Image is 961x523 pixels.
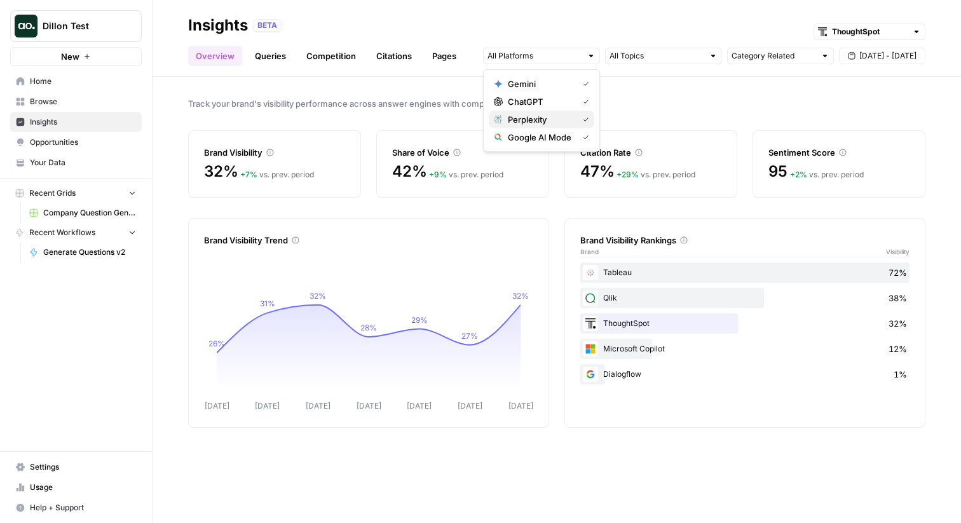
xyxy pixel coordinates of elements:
div: BETA [253,19,282,32]
a: Citations [369,46,419,66]
span: New [61,50,79,63]
div: Citation Rate [580,146,721,159]
span: Generate Questions v2 [43,247,136,258]
input: All Platforms [487,50,582,62]
span: 42% [392,161,426,182]
a: Queries [247,46,294,66]
a: Competition [299,46,364,66]
span: + 2 % [790,170,807,179]
div: vs. prev. period [790,169,864,180]
tspan: [DATE] [407,401,432,411]
span: Settings [30,461,136,473]
div: Insights [188,15,248,36]
a: Opportunities [10,132,142,153]
span: Dillon Test [43,20,119,32]
span: [DATE] - [DATE] [859,50,917,62]
span: Visibility [886,247,910,257]
span: Gemini [508,78,573,90]
img: xsqu0h2hwbvu35u0l79dsjlrovy7 [583,290,598,306]
tspan: [DATE] [306,401,331,411]
a: Company Question Generation [24,203,142,223]
a: Home [10,71,142,92]
span: Opportunities [30,137,136,148]
a: Generate Questions v2 [24,242,142,262]
tspan: 26% [208,339,225,348]
span: Usage [30,482,136,493]
span: Google AI Mode [508,131,573,144]
span: 95 [768,161,787,182]
a: Insights [10,112,142,132]
span: Your Data [30,157,136,168]
a: Usage [10,477,142,498]
span: Help + Support [30,502,136,513]
span: 32% [889,317,907,330]
span: Recent Workflows [29,227,95,238]
div: vs. prev. period [240,169,314,180]
span: + 7 % [240,170,257,179]
tspan: [DATE] [205,401,229,411]
span: Recent Grids [29,187,76,199]
div: Share of Voice [392,146,533,159]
div: Brand Visibility [204,146,345,159]
tspan: 31% [260,299,275,308]
span: Home [30,76,136,87]
tspan: 32% [512,291,529,301]
a: Pages [425,46,464,66]
span: 47% [580,161,614,182]
tspan: 29% [411,315,428,325]
div: Brand Visibility Rankings [580,234,910,247]
div: Tableau [580,262,910,283]
div: Dialogflow [580,364,910,384]
div: Microsoft Copilot [580,339,910,359]
a: Overview [188,46,242,66]
span: Track your brand's visibility performance across answer engines with comprehensive metrics. [188,97,925,110]
span: ChatGPT [508,95,573,108]
input: ThoughtSpot [832,25,907,38]
input: All Topics [610,50,704,62]
a: Browse [10,92,142,112]
img: yl4xathz0bu0psn9qrewxmnjolkn [583,367,598,382]
tspan: [DATE] [458,401,482,411]
tspan: 32% [310,291,326,301]
tspan: [DATE] [508,401,533,411]
div: Brand Visibility Trend [204,234,533,247]
span: 38% [889,292,907,304]
input: Category Related [732,50,815,62]
img: aln7fzklr3l99mnai0z5kuqxmnn3 [583,341,598,357]
span: 1% [894,368,907,381]
img: em6uifynyh9mio6ldxz8kkfnatao [583,316,598,331]
button: Workspace: Dillon Test [10,10,142,42]
img: Dillon Test Logo [15,15,37,37]
span: Company Question Generation [43,207,136,219]
tspan: [DATE] [357,401,381,411]
div: vs. prev. period [429,169,503,180]
span: 32% [204,161,238,182]
a: Your Data [10,153,142,173]
a: Settings [10,457,142,477]
button: Recent Grids [10,184,142,203]
button: New [10,47,142,66]
button: Recent Workflows [10,223,142,242]
span: + 9 % [429,170,447,179]
span: + 29 % [617,170,639,179]
tspan: [DATE] [255,401,280,411]
tspan: 28% [360,323,377,332]
span: Perplexity [508,113,573,126]
tspan: 27% [461,331,478,341]
button: Help + Support [10,498,142,518]
span: Brand [580,247,599,257]
div: Qlik [580,288,910,308]
div: vs. prev. period [617,169,695,180]
span: Insights [30,116,136,128]
div: Sentiment Score [768,146,910,159]
span: 72% [889,266,907,279]
button: [DATE] - [DATE] [839,48,925,64]
img: kdf4ucm9w1dsh35th9k7a1vc8tb6 [583,265,598,280]
span: Browse [30,96,136,107]
span: 12% [889,343,907,355]
div: ThoughtSpot [580,313,910,334]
